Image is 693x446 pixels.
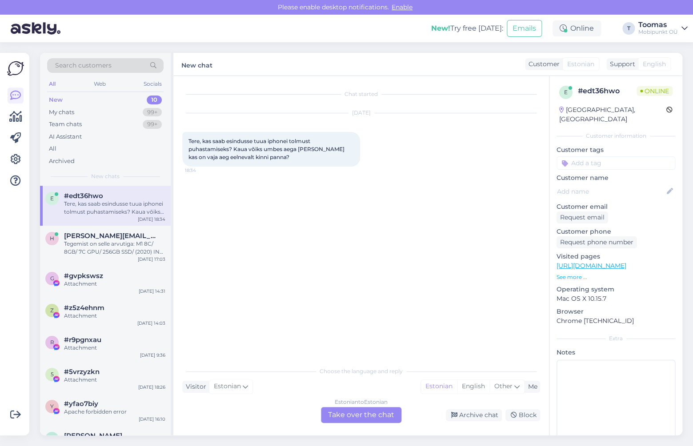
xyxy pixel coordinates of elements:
[557,236,637,248] div: Request phone number
[557,307,675,316] p: Browser
[49,96,63,104] div: New
[557,202,675,211] p: Customer email
[50,403,54,410] span: y
[525,60,560,69] div: Customer
[557,132,675,140] div: Customer information
[64,304,104,312] span: #z5z4ehnm
[64,272,103,280] span: #gvpkswsz
[143,120,162,129] div: 99+
[50,339,54,346] span: r
[147,96,162,104] div: 10
[606,60,635,69] div: Support
[622,22,635,35] div: T
[557,156,675,170] input: Add a tag
[638,28,678,36] div: Mobipunkt OÜ
[143,108,162,117] div: 99+
[182,382,206,391] div: Visitor
[64,312,165,320] div: Attachment
[64,432,122,440] span: Martin Laandu
[64,344,165,352] div: Attachment
[188,138,346,160] span: Tere, kas saab esindusse tuua iphonei tolmust puhastamiseks? Kaua võiks umbes aega [PERSON_NAME] ...
[335,398,388,406] div: Estonian to Estonian
[557,227,675,236] p: Customer phone
[185,167,218,174] span: 18:34
[557,252,675,261] p: Visited pages
[50,195,54,202] span: e
[51,371,54,378] span: 5
[64,240,165,256] div: Tegemist on selle arvutiga: M1 8C/ 8GB/ 7C GPU/ 256GB SSD/ (2020) INT · Space Gray / Grade C
[557,211,608,223] div: Request email
[50,275,54,282] span: g
[64,400,98,408] span: #yfao7biy
[431,24,450,32] b: New!
[457,380,489,393] div: English
[567,60,594,69] span: Estonian
[50,435,55,442] span: M
[525,382,537,391] div: Me
[638,21,678,28] div: Toomas
[50,235,54,242] span: h
[557,262,626,270] a: [URL][DOMAIN_NAME]
[64,408,165,416] div: Apache forbidden error
[182,90,540,98] div: Chat started
[638,21,688,36] a: ToomasMobipunkt OÜ
[138,216,165,223] div: [DATE] 18:34
[557,316,675,326] p: Chrome [TECHNICAL_ID]
[138,384,165,390] div: [DATE] 18:26
[557,348,675,357] p: Notes
[421,380,457,393] div: Estonian
[557,145,675,155] p: Customer tags
[64,376,165,384] div: Attachment
[578,86,637,96] div: # edt36hwo
[64,280,165,288] div: Attachment
[557,187,665,196] input: Add name
[389,3,415,11] span: Enable
[47,78,57,90] div: All
[64,336,101,344] span: #r9pgnxau
[49,108,74,117] div: My chats
[557,285,675,294] p: Operating system
[505,409,540,421] div: Block
[139,416,165,422] div: [DATE] 16:10
[557,294,675,303] p: Mac OS X 10.15.7
[446,409,502,421] div: Archive chat
[182,109,540,117] div: [DATE]
[49,120,82,129] div: Team chats
[139,288,165,295] div: [DATE] 14:31
[92,78,108,90] div: Web
[431,23,503,34] div: Try free [DATE]:
[64,192,103,200] span: #edt36hwo
[637,86,673,96] span: Online
[140,352,165,358] div: [DATE] 9:36
[91,172,120,180] span: New chats
[557,173,675,183] p: Customer name
[49,144,56,153] div: All
[64,232,156,240] span: hanna.seedur@gmail.com
[142,78,164,90] div: Socials
[494,382,513,390] span: Other
[557,273,675,281] p: See more ...
[321,407,401,423] div: Take over the chat
[50,307,54,314] span: z
[643,60,666,69] span: English
[49,132,82,141] div: AI Assistant
[564,89,568,96] span: e
[49,157,75,166] div: Archived
[137,320,165,327] div: [DATE] 14:03
[182,367,540,375] div: Choose the language and reply
[553,20,601,36] div: Online
[64,368,100,376] span: #5vrzyzkn
[64,200,165,216] div: Tere, kas saab esindusse tuua iphonei tolmust puhastamiseks? Kaua võiks umbes aega [PERSON_NAME] ...
[138,256,165,263] div: [DATE] 17:03
[557,334,675,342] div: Extra
[507,20,542,37] button: Emails
[214,382,241,391] span: Estonian
[7,60,24,77] img: Askly Logo
[181,58,212,70] label: New chat
[55,61,112,70] span: Search customers
[559,105,666,124] div: [GEOGRAPHIC_DATA], [GEOGRAPHIC_DATA]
